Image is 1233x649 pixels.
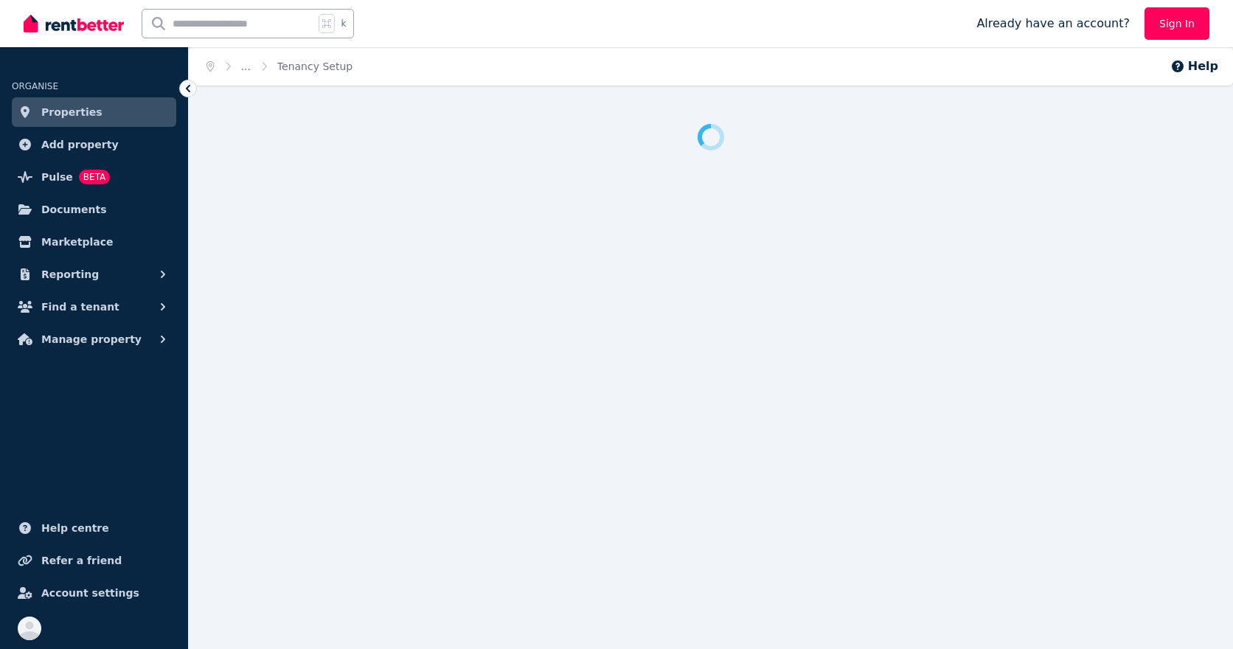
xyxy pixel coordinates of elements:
[12,513,176,543] a: Help centre
[79,170,110,184] span: BETA
[12,97,176,127] a: Properties
[41,330,142,348] span: Manage property
[1170,58,1218,75] button: Help
[41,298,119,316] span: Find a tenant
[41,103,103,121] span: Properties
[12,227,176,257] a: Marketplace
[12,81,58,91] span: ORGANISE
[41,136,119,153] span: Add property
[12,260,176,289] button: Reporting
[41,265,99,283] span: Reporting
[12,324,176,354] button: Manage property
[41,584,139,602] span: Account settings
[1145,7,1209,40] a: Sign In
[41,201,107,218] span: Documents
[24,13,124,35] img: RentBetter
[976,15,1130,32] span: Already have an account?
[41,552,122,569] span: Refer a friend
[41,233,113,251] span: Marketplace
[189,47,370,86] nav: Breadcrumb
[12,130,176,159] a: Add property
[241,60,251,72] a: ...
[277,59,352,74] span: Tenancy Setup
[41,519,109,537] span: Help centre
[12,292,176,322] button: Find a tenant
[12,162,176,192] a: PulseBETA
[341,18,346,29] span: k
[12,195,176,224] a: Documents
[41,168,73,186] span: Pulse
[12,578,176,608] a: Account settings
[12,546,176,575] a: Refer a friend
